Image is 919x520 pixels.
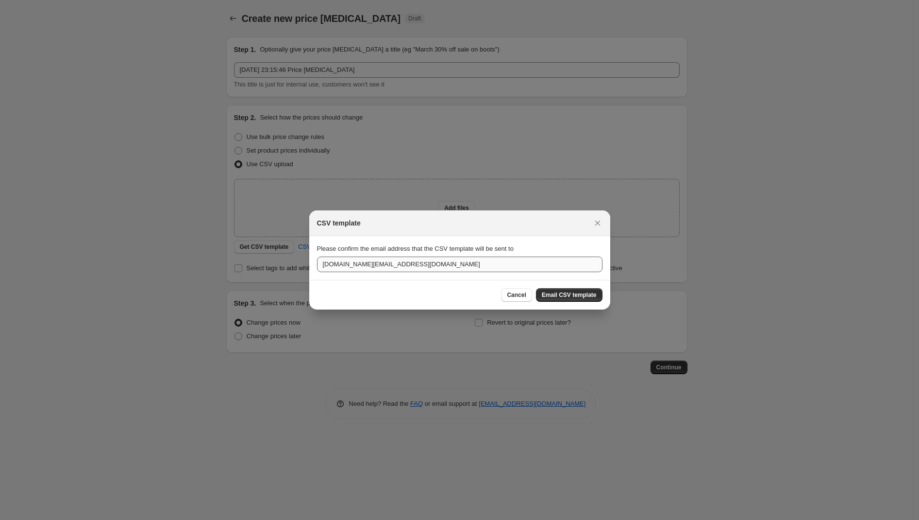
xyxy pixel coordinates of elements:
button: Close [591,216,604,230]
span: Cancel [507,291,526,299]
h2: CSV template [317,218,361,228]
span: Please confirm the email address that the CSV template will be sent to [317,245,514,252]
button: Email CSV template [536,288,602,302]
span: Email CSV template [542,291,597,299]
button: Cancel [501,288,532,302]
